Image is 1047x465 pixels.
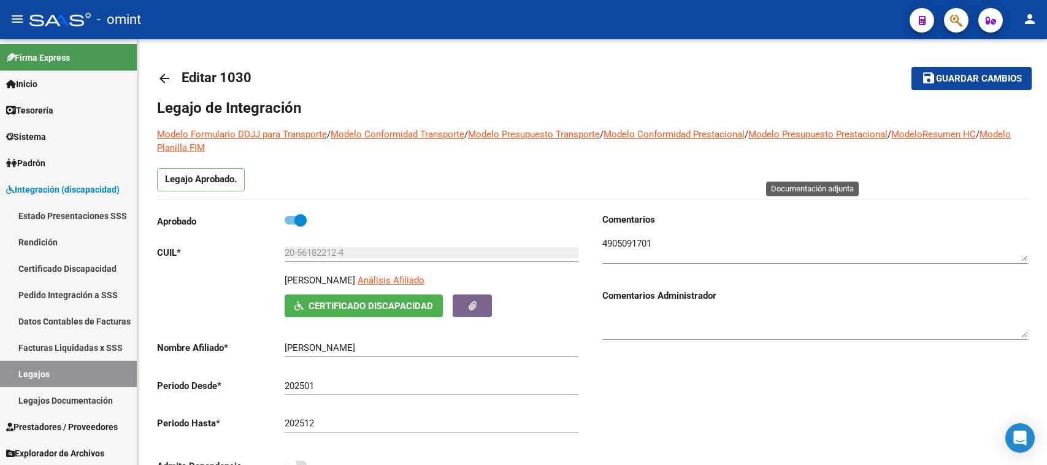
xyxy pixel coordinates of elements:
h3: Comentarios [602,213,1028,226]
span: Sistema [6,130,46,144]
h1: Legajo de Integración [157,98,1027,118]
a: Modelo Presupuesto Transporte [468,129,600,140]
span: Padrón [6,156,45,170]
p: CUIL [157,246,285,259]
mat-icon: arrow_back [157,71,172,86]
span: Inicio [6,77,37,91]
a: ModeloResumen HC [891,129,976,140]
a: Modelo Presupuesto Prestacional [748,129,888,140]
span: Firma Express [6,51,70,64]
p: Periodo Hasta [157,417,285,430]
span: Editar 1030 [182,70,251,85]
span: Integración (discapacidad) [6,183,120,196]
mat-icon: save [921,71,936,85]
p: [PERSON_NAME] [285,274,355,287]
span: Certificado Discapacidad [309,301,433,312]
a: Modelo Formulario DDJJ para Transporte [157,129,327,140]
mat-icon: person [1022,12,1037,26]
h3: Comentarios Administrador [602,289,1028,302]
span: Análisis Afiliado [358,275,424,286]
span: Explorador de Archivos [6,447,104,460]
a: Modelo Conformidad Transporte [331,129,464,140]
span: Tesorería [6,104,53,117]
p: Aprobado [157,215,285,228]
span: - omint [97,6,141,33]
p: Legajo Aprobado. [157,168,245,191]
button: Guardar cambios [911,67,1032,90]
p: Nombre Afiliado [157,341,285,355]
div: Open Intercom Messenger [1005,423,1035,453]
span: Prestadores / Proveedores [6,420,118,434]
a: Modelo Conformidad Prestacional [604,129,745,140]
mat-icon: menu [10,12,25,26]
button: Certificado Discapacidad [285,294,443,317]
p: Periodo Desde [157,379,285,393]
span: Guardar cambios [936,74,1022,85]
